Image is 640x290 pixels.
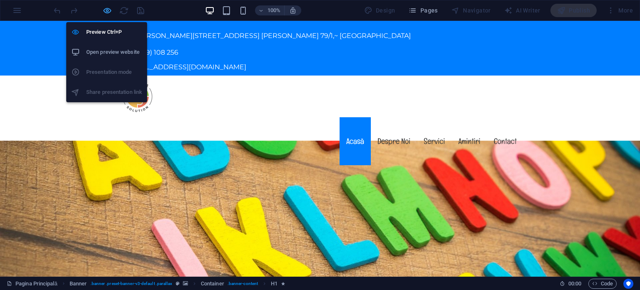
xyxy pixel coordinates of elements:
[371,96,417,144] a: Despre Noi
[574,280,575,287] span: :
[201,279,224,289] span: Click to select. Double-click to edit
[560,279,582,289] h6: Session time
[255,5,285,15] button: 100%
[487,96,523,144] a: Contact
[70,279,285,289] nav: breadcrumb
[289,7,297,14] i: On resize automatically adjust zoom level to fit chosen device.
[271,279,277,289] span: Click to select. Double-click to edit
[417,96,452,144] a: Servici
[267,5,281,15] h6: 100%
[405,4,441,17] button: Pages
[281,281,285,286] i: Element contains an animation
[568,279,581,289] span: 00 00
[123,11,333,19] span: str. [PERSON_NAME][STREET_ADDRESS] [PERSON_NAME] 79/1
[340,96,371,144] a: Acasă
[123,28,178,35] span: +373 (79) 108 256
[123,10,510,20] p: ,
[176,281,180,286] i: This element is a customizable preset
[183,281,188,286] i: This element contains a background
[408,6,437,15] span: Pages
[86,47,142,57] h6: Open preview website
[70,279,87,289] span: Click to select. Double-click to edit
[588,279,617,289] button: Code
[334,11,338,19] span: ~
[623,279,633,289] button: Usercentrics
[86,27,142,37] h6: Preview Ctrl+P
[126,42,246,50] a: [EMAIL_ADDRESS][DOMAIN_NAME]
[117,55,158,96] img: logo.png
[452,96,487,144] a: Amintiri
[227,279,258,289] span: . banner-content
[592,279,613,289] span: Code
[340,11,411,19] span: [GEOGRAPHIC_DATA]
[7,279,57,289] a: Click to cancel selection. Double-click to open Pages
[90,279,172,289] span: . banner .preset-banner-v3-default .parallax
